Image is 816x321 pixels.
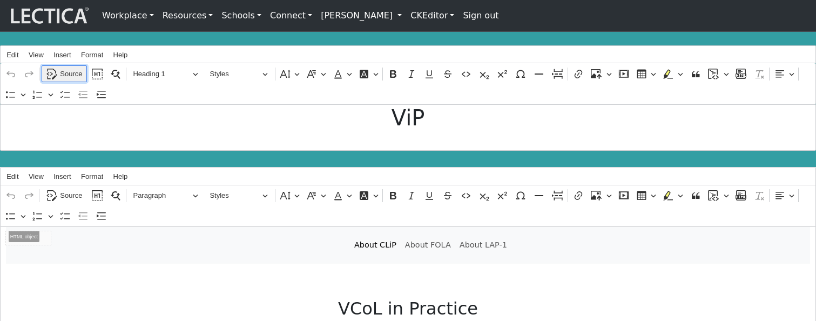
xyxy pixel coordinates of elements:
span: Styles [210,189,259,202]
div: Editor toolbar [1,185,815,226]
span: Insert [53,51,71,58]
a: Sign out [458,4,503,27]
div: Editor menu bar [1,46,815,64]
span: Source [60,189,82,202]
span: Insert [53,173,71,180]
a: CKEditor [406,4,458,27]
span: Source [60,68,82,81]
a: About CLiP [350,235,401,256]
p: ⁠⁠⁠⁠⁠⁠⁠ [6,231,51,250]
a: About FOLA [401,235,455,256]
a: About LAP-1 [455,235,511,256]
span: Styles [210,68,259,81]
span: Format [81,173,103,180]
span: Paragraph [133,189,189,202]
a: [PERSON_NAME] [316,4,406,27]
button: Styles [205,188,273,204]
a: Workplace [98,4,158,27]
button: Styles [205,65,273,82]
span: Heading 1 [133,68,189,81]
span: Edit [6,173,18,180]
span: View [29,51,44,58]
span: Format [81,51,103,58]
div: Editor toolbar [1,63,815,104]
button: Paragraph, Heading [129,188,203,204]
img: lecticalive [8,5,89,26]
button: Source [42,188,87,204]
h2: VCoL in Practice [146,298,670,319]
button: Source [42,65,87,82]
div: Editor menu bar [1,168,815,185]
a: Resources [158,4,218,27]
button: Heading 1, Heading [129,65,203,82]
a: Connect [266,4,316,27]
span: View [29,173,44,180]
h1: ViP [6,105,811,131]
span: Edit [6,51,18,58]
span: Help [113,51,128,58]
span: Help [113,173,128,180]
a: Schools [217,4,266,27]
